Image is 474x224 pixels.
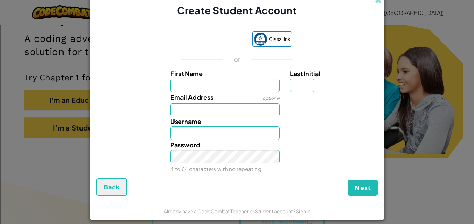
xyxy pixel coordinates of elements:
span: Password [170,141,200,149]
span: First Name [170,70,203,78]
small: 4 to 64 characters with no repeating [170,165,261,172]
span: Username [170,117,201,125]
iframe: Sign in with Google Button [178,32,249,47]
span: Next [355,183,371,192]
div: Move To ... [3,29,471,35]
input: Search outlines [3,9,64,16]
div: Options [3,41,471,47]
span: Back [104,183,120,191]
div: Sort New > Old [3,23,471,29]
span: Email Address [170,93,213,101]
span: optional [263,96,280,101]
div: Sort A > Z [3,16,471,23]
span: ClassLink [269,34,290,44]
span: Create Student Account [177,4,297,16]
p: or [234,55,240,63]
div: Home [3,3,145,9]
span: Last Initial [290,70,320,78]
button: Next [348,180,378,196]
img: classlink-logo-small.png [254,33,267,46]
div: Sign out [3,47,471,54]
a: Sign in [296,208,311,214]
div: Delete [3,35,471,41]
button: Back [96,178,127,196]
span: Already have a CodeCombat Teacher or Student account? [164,208,296,214]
